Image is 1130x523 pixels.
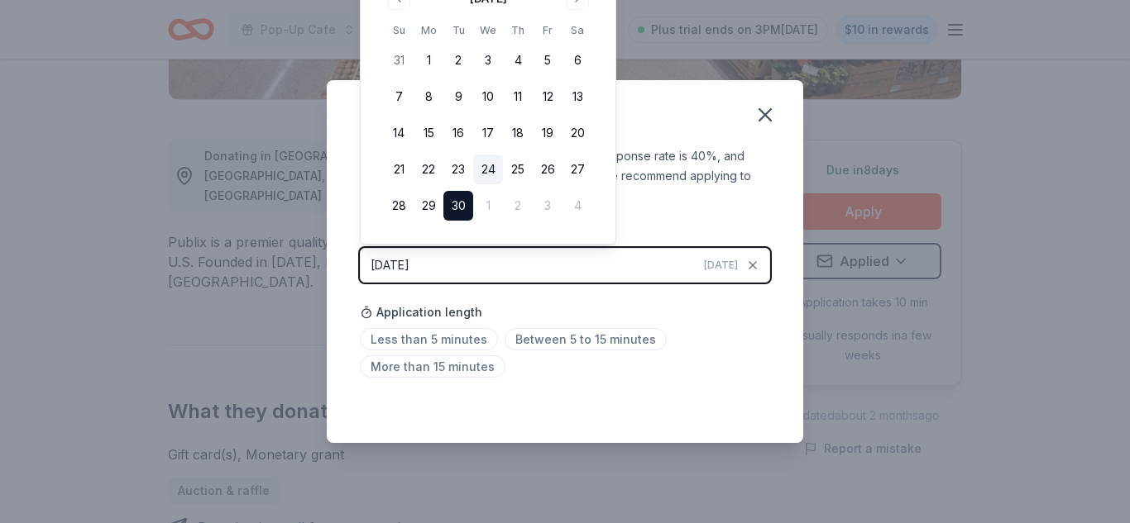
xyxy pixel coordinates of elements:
[414,82,443,112] button: 8
[533,82,563,112] button: 12
[533,21,563,39] th: Friday
[414,155,443,184] button: 22
[384,191,414,221] button: 28
[443,191,473,221] button: 30
[414,45,443,75] button: 1
[414,191,443,221] button: 29
[503,21,533,39] th: Thursday
[384,155,414,184] button: 21
[360,328,498,350] span: Less than 5 minutes
[473,118,503,148] button: 17
[384,118,414,148] button: 14
[563,21,592,39] th: Saturday
[533,155,563,184] button: 26
[414,118,443,148] button: 15
[533,118,563,148] button: 19
[443,118,473,148] button: 16
[473,155,503,184] button: 24
[384,21,414,39] th: Sunday
[414,21,443,39] th: Monday
[533,45,563,75] button: 5
[443,155,473,184] button: 23
[473,45,503,75] button: 3
[384,45,414,75] button: 31
[360,355,505,378] span: More than 15 minutes
[563,155,592,184] button: 27
[503,45,533,75] button: 4
[473,21,503,39] th: Wednesday
[563,118,592,148] button: 20
[443,82,473,112] button: 9
[563,45,592,75] button: 6
[384,82,414,112] button: 7
[505,328,667,350] span: Between 5 to 15 minutes
[473,82,503,112] button: 10
[443,45,473,75] button: 2
[360,248,770,283] button: [DATE][DATE]
[371,255,409,275] div: [DATE]
[443,21,473,39] th: Tuesday
[704,259,738,272] span: [DATE]
[503,82,533,112] button: 11
[563,82,592,112] button: 13
[503,118,533,148] button: 18
[503,155,533,184] button: 25
[360,302,482,322] span: Application length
